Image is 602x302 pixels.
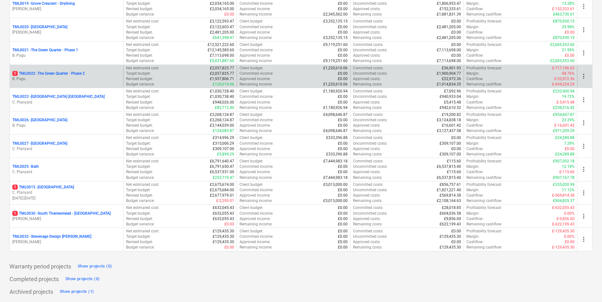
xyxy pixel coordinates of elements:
p: Target budget : [126,164,151,169]
p: Uncommitted costs : [353,1,387,6]
p: £0.00 [338,24,348,30]
p: £1,914,834.35 [437,82,461,87]
p: £0.00 [451,42,461,47]
p: £124,085.87 [213,128,234,134]
p: [PERSON_NAME] [12,239,121,245]
p: Uncommitted costs : [353,141,387,146]
div: 1TML0030 -South Thamesmead - [GEOGRAPHIC_DATA][PERSON_NAME] [12,211,121,222]
p: £-22,972.36 [554,76,575,82]
p: £333,396.88 [326,152,348,157]
p: Committed costs : [353,159,383,164]
span: more_vert [580,189,587,197]
p: Remaining income : [240,152,272,157]
p: Revised budget : [126,6,153,12]
p: £309,107.00 [440,152,461,157]
p: Budget variance : [126,82,155,87]
p: Target budget : [126,24,151,30]
p: Cashflow : [466,169,483,175]
p: Approved costs : [353,30,380,35]
p: B. Pagu [12,123,121,128]
p: £232,900.94 [553,89,575,94]
p: Client budget : [240,89,263,94]
p: £1,220,610.06 [323,66,348,71]
p: Revised budget : [126,169,153,175]
p: £0.00 [338,1,348,6]
p: £-115.60 [559,169,575,175]
span: 1 [12,71,18,76]
p: Net estimated cost : [126,159,159,164]
p: £1,806,953.47 [437,1,461,6]
p: Committed income : [240,164,273,169]
p: Target budget : [126,141,151,146]
p: £463,730.61 [553,12,575,17]
p: Target budget : [126,94,151,99]
p: £0.00 [338,76,348,82]
p: £-717,196.65 [552,66,575,71]
div: 1TML0022 -The Green Quarter - Phase 2B. Pagu [12,71,121,82]
p: Net estimated cost : [126,135,159,141]
p: Remaining cashflow : [466,105,502,110]
p: Approved costs : [353,169,380,175]
p: £907,052.18 [553,159,575,164]
p: £2,481,205.00 [437,24,461,30]
p: TML0030 - South Thamesmead - [GEOGRAPHIC_DATA] [12,211,111,216]
p: £2,481,205.00 [210,30,234,35]
p: £3,124,838.18 [437,117,461,123]
p: Committed income : [240,47,273,53]
p: Budget variance : [126,58,155,64]
p: Uncommitted costs : [353,24,387,30]
p: 13.28% [562,1,575,6]
p: £0.00 [338,141,348,146]
p: Remaining income : [240,35,272,41]
p: £0.00 [451,19,461,24]
p: £0.00 [338,146,348,152]
p: £1,030,728.40 [210,89,234,94]
p: £309,107.00 [213,146,234,152]
p: £870,930.15 [553,19,575,24]
p: £3,144,039.00 [210,123,234,128]
p: £954,607.87 [553,112,575,117]
p: £0.00 [565,30,575,35]
p: Target budget : [126,71,151,76]
span: more_vert [580,26,587,34]
p: £6,791,640.47 [210,159,234,164]
span: more_vert [580,142,587,150]
p: -58.76% [561,71,575,76]
p: £1,030,738.40 [210,94,234,99]
p: £1,937,806.71 [210,76,234,82]
p: Approved costs : [353,146,380,152]
p: £36,901.93 [442,66,461,71]
p: 23.29% [562,117,575,123]
p: £314,996.29 [213,135,234,141]
p: Cashflow : [466,146,483,152]
p: £1,180,926.94 [323,89,348,94]
p: £2,345,562.00 [323,12,348,17]
p: Remaining costs : [353,82,382,87]
p: £22,972.36 [442,76,461,82]
p: B. Pagu [12,53,121,58]
p: [DATE] - [DATE] [12,196,121,201]
p: £12,145,585.60 [208,47,234,53]
p: £0.00 [338,100,348,105]
p: £2,005,553.60 [550,58,575,64]
p: £0.00 [338,30,348,35]
p: Revised budget : [126,100,153,105]
p: Cashflow : [466,100,483,105]
p: Remaining costs : [353,58,382,64]
p: £3,122,603.47 [210,24,234,30]
p: 12.18% [562,164,575,169]
div: TML0021 -The Green Quarter - Phase 1B. Pagu [12,47,121,58]
p: £0.00 [224,12,234,17]
p: Remaining cashflow : [466,58,502,64]
p: Target budget : [126,1,151,6]
p: Client budget : [240,42,263,47]
div: TML0023 -[GEOGRAPHIC_DATA] [GEOGRAPHIC_DATA]C. Planyard [12,94,121,105]
p: £0.00 [338,164,348,169]
p: £0.00 [338,123,348,128]
p: Budget variance : [126,152,155,157]
div: TML0027 -[GEOGRAPHIC_DATA]C. Planyard [12,141,121,152]
p: £0.00 [451,30,461,35]
p: £24,289.88 [555,152,575,157]
span: more_vert [580,119,587,127]
p: Approved income : [240,146,271,152]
